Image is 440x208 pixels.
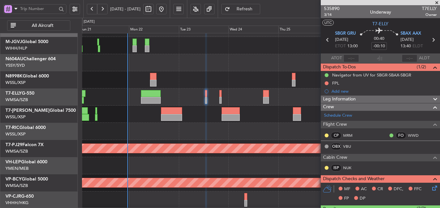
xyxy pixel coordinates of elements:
[323,121,347,128] span: Flight Crew
[6,74,49,78] a: N8998KGlobal 6000
[394,186,403,192] span: DFC,
[324,5,340,12] span: 535890
[6,194,21,199] span: VP-CJR
[6,200,29,206] a: VHHH/HKG
[278,26,328,33] div: Thu 25
[422,12,437,17] span: Owner
[344,195,349,202] span: FP
[343,165,358,171] a: NUK
[6,91,22,96] span: T7-ELLY
[6,166,29,171] a: YMEN/MEB
[6,131,26,137] a: WSSL/XSP
[6,125,19,130] span: T7-RIC
[6,80,26,86] a: WSSL/XSP
[331,55,342,62] span: ATOT
[231,7,258,11] span: Refresh
[324,112,352,119] a: Schedule Crew
[400,30,421,37] span: SBAX AAX
[179,26,228,33] div: Tue 23
[323,64,356,71] span: Dispatch To-Dos
[412,43,423,50] span: ELDT
[408,133,423,138] a: WWD
[344,186,350,192] span: MF
[6,125,46,130] a: T7-RICGlobal 6000
[372,20,388,27] span: T7-ELLY
[400,43,411,50] span: 13:40
[6,194,34,199] a: VP-CJRG-650
[360,195,365,202] span: DP
[110,6,141,12] span: [DATE] - [DATE]
[335,43,346,50] span: ETOT
[6,114,26,120] a: WSSL/XSP
[361,186,367,192] span: AC
[6,97,28,103] a: WMSA/SZB
[6,57,23,61] span: N604AU
[84,19,95,25] div: [DATE]
[419,55,430,62] span: ALDT
[6,91,34,96] a: T7-ELLYG-550
[6,40,48,44] a: M-JGVJGlobal 5000
[377,186,383,192] span: CR
[17,23,68,28] span: All Aircraft
[79,26,129,33] div: Sun 21
[417,64,426,70] span: (1/2)
[129,26,179,33] div: Mon 22
[331,164,342,171] div: ISP
[6,177,48,181] a: VP-BCYGlobal 5000
[414,186,422,192] span: FFC
[6,63,25,68] a: YSSY/SYD
[422,5,437,12] span: T7ELLY
[6,57,56,61] a: N604AUChallenger 604
[7,20,70,31] button: All Aircraft
[343,133,358,138] a: MRM
[323,175,385,183] span: Dispatch Checks and Weather
[228,26,278,33] div: Wed 24
[343,54,359,62] input: --:--
[370,9,391,16] div: Underway
[6,74,23,78] span: N8998K
[323,154,347,161] span: Cabin Crew
[347,43,358,50] span: 13:00
[322,20,334,26] button: UTC
[6,143,22,147] span: T7-PJ29
[6,45,27,51] a: WIHH/HLP
[332,72,411,78] div: Navigator from UV for SBGR-SBAX-SBGR
[6,143,44,147] a: T7-PJ29Falcon 7X
[400,37,414,43] span: [DATE]
[324,12,340,17] span: 3/14
[331,132,342,139] div: CP
[331,88,437,94] div: Add new
[331,143,342,150] div: OBX
[6,148,28,154] a: WMSA/SZB
[374,36,384,42] span: 00:40
[343,144,358,149] a: VBU
[335,37,348,43] span: [DATE]
[221,4,260,14] button: Refresh
[332,80,339,86] div: FPL
[396,132,406,139] div: FO
[6,183,28,189] a: WMSA/SZB
[6,160,47,164] a: VH-LEPGlobal 6000
[323,96,356,103] span: Leg Information
[6,177,22,181] span: VP-BCY
[335,30,356,37] span: SBGR GRU
[6,40,22,44] span: M-JGVJ
[323,103,334,111] span: Crew
[20,4,57,14] input: Trip Number
[6,108,50,113] span: T7-[PERSON_NAME]
[6,160,21,164] span: VH-LEP
[6,108,76,113] a: T7-[PERSON_NAME]Global 7500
